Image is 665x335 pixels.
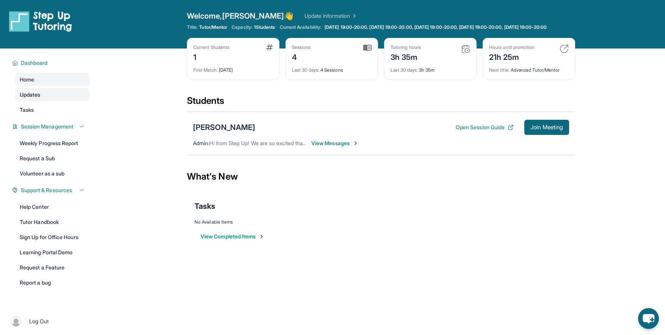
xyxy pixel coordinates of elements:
a: Sign Up for Office Hours [15,230,89,244]
span: [DATE] 19:00-20:00, [DATE] 19:00-20:00, [DATE] 19:00-20:00, [DATE] 19:00-20:00, [DATE] 19:00-20:00 [325,24,547,30]
a: Request a Feature [15,261,89,274]
div: 3h 35m [391,63,470,73]
div: Hours until promotion [489,44,535,50]
a: Weekly Progress Report [15,136,89,150]
a: Update Information [304,12,358,20]
div: Advanced Tutor/Mentor [489,63,569,73]
span: Welcome, [PERSON_NAME] 👋 [187,11,294,21]
button: Dashboard [18,59,85,67]
div: No Available Items [194,219,568,225]
img: user-img [11,316,21,327]
div: What's New [187,160,575,193]
a: Home [15,73,89,86]
span: Title: [187,24,198,30]
span: Log Out [29,318,49,325]
div: 21h 25m [489,50,535,63]
span: Join Meeting [530,125,563,130]
button: View Completed Items [201,233,265,240]
span: Session Management [21,123,74,130]
div: Students [187,95,575,111]
button: Join Meeting [524,120,569,135]
div: [DATE] [193,63,273,73]
button: Session Management [18,123,85,130]
span: Current Availability: [280,24,322,30]
a: Report a bug [15,276,89,290]
span: | [24,317,26,326]
span: Tasks [20,106,34,114]
span: Dashboard [21,59,48,67]
div: [PERSON_NAME] [193,122,255,133]
button: Support & Resources [18,186,85,194]
span: Tasks [194,201,215,211]
div: 3h 35m [391,50,421,63]
img: Chevron Right [350,12,358,20]
button: chat-button [638,308,659,329]
a: Tutor Handbook [15,215,89,229]
img: Chevron-Right [353,140,359,146]
span: Tutor/Mentor [199,24,227,30]
span: Updates [20,91,41,99]
span: View Messages [311,139,359,147]
div: Current Students [193,44,229,50]
img: card [266,44,273,50]
a: Updates [15,88,89,102]
span: 1 Students [254,24,275,30]
a: Tasks [15,103,89,117]
img: logo [9,11,72,32]
img: card [560,44,569,53]
div: 4 [292,50,311,63]
div: 1 [193,50,229,63]
img: card [461,44,470,53]
span: Capacity: [232,24,253,30]
span: Last 30 days : [391,67,418,73]
a: Help Center [15,200,89,214]
a: Request a Sub [15,152,89,165]
a: Volunteer as a sub [15,167,89,180]
span: Next title : [489,67,510,73]
span: Home [20,76,34,83]
div: 4 Sessions [292,63,372,73]
span: First Match : [193,67,218,73]
a: [DATE] 19:00-20:00, [DATE] 19:00-20:00, [DATE] 19:00-20:00, [DATE] 19:00-20:00, [DATE] 19:00-20:00 [323,24,548,30]
div: Sessions [292,44,311,50]
span: Admin : [193,140,209,146]
button: Open Session Guide [456,124,514,131]
span: Last 30 days : [292,67,319,73]
img: card [363,44,372,51]
div: Tutoring hours [391,44,421,50]
a: Learning Portal Demo [15,246,89,259]
a: |Log Out [8,313,89,330]
span: Support & Resources [21,186,72,194]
